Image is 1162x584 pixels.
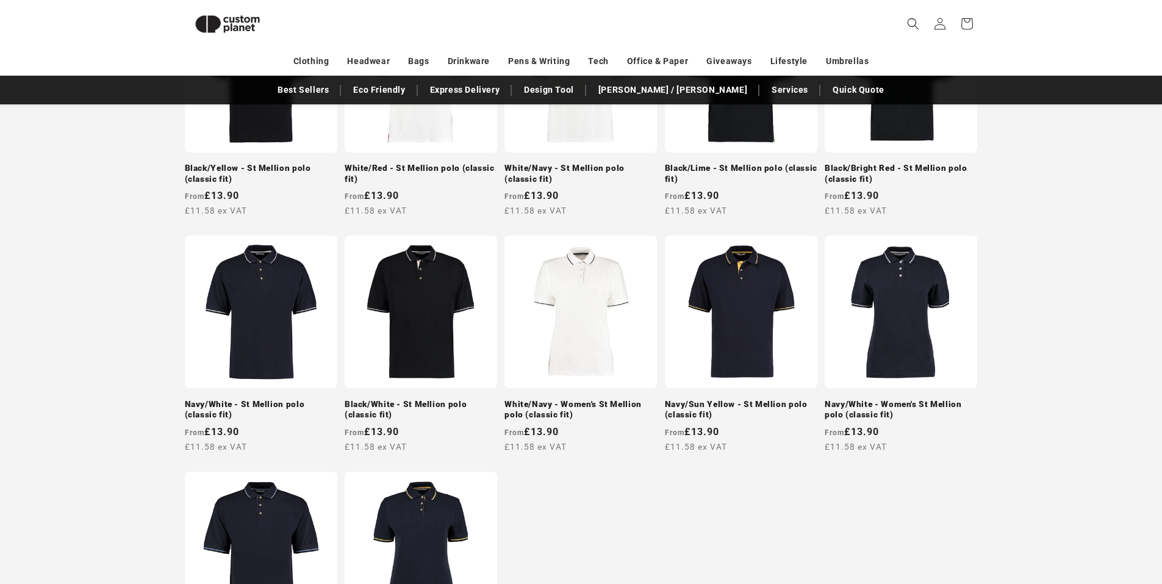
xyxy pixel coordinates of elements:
a: Pens & Writing [508,51,570,72]
a: Design Tool [518,79,580,101]
a: Navy/White - Women's St Mellion polo (classic fit) [825,399,977,420]
a: White/Red - St Mellion polo (classic fit) [345,163,497,184]
a: Black/Lime - St Mellion polo (classic fit) [665,163,817,184]
a: Clothing [293,51,329,72]
a: Navy/White - St Mellion polo (classic fit) [185,399,337,420]
a: Best Sellers [271,79,335,101]
a: Navy/Sun Yellow - St Mellion polo (classic fit) [665,399,817,420]
a: White/Navy - Women's St Mellion polo (classic fit) [504,399,657,420]
a: Giveaways [706,51,751,72]
a: Eco Friendly [347,79,411,101]
a: Services [766,79,814,101]
a: Headwear [347,51,390,72]
img: Custom Planet [185,5,270,43]
a: Black/Bright Red - St Mellion polo (classic fit) [825,163,977,184]
a: [PERSON_NAME] / [PERSON_NAME] [592,79,753,101]
a: White/Navy - St Mellion polo (classic fit) [504,163,657,184]
a: Office & Paper [627,51,688,72]
a: Bags [408,51,429,72]
iframe: Chat Widget [958,452,1162,584]
a: Quick Quote [827,79,891,101]
a: Lifestyle [770,51,808,72]
summary: Search [900,10,927,37]
a: Drinkware [448,51,490,72]
a: Tech [588,51,608,72]
a: Black/White - St Mellion polo (classic fit) [345,399,497,420]
a: Umbrellas [826,51,869,72]
a: Black/Yellow - St Mellion polo (classic fit) [185,163,337,184]
a: Express Delivery [424,79,506,101]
